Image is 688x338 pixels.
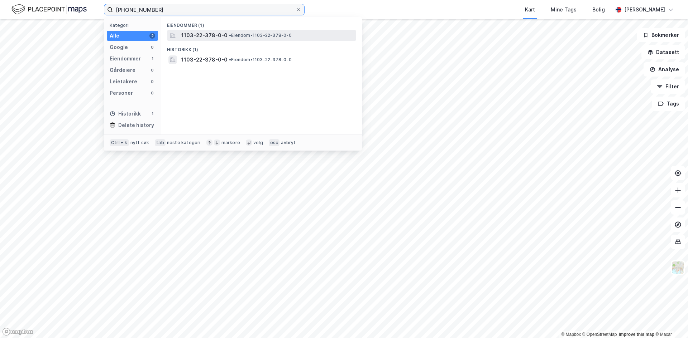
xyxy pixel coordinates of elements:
[161,17,362,30] div: Eiendommer (1)
[110,89,133,97] div: Personer
[110,139,129,146] div: Ctrl + k
[652,304,688,338] div: Kontrollprogram for chat
[113,4,296,15] input: Søk på adresse, matrikkel, gårdeiere, leietakere eller personer
[229,33,292,38] span: Eiendom • 1103-22-378-0-0
[130,140,149,146] div: nytt søk
[561,332,581,337] a: Mapbox
[149,90,155,96] div: 0
[551,5,577,14] div: Mine Tags
[652,304,688,338] iframe: Chat Widget
[110,54,141,63] div: Eiendommer
[149,44,155,50] div: 0
[281,140,296,146] div: avbryt
[652,97,685,111] button: Tags
[651,79,685,94] button: Filter
[149,79,155,84] div: 0
[149,33,155,39] div: 2
[181,55,228,64] span: 1103-22-378-0-0
[229,57,292,63] span: Eiendom • 1103-22-378-0-0
[110,66,135,74] div: Gårdeiere
[149,111,155,117] div: 1
[149,67,155,73] div: 0
[110,77,137,86] div: Leietakere
[110,31,119,40] div: Alle
[592,5,605,14] div: Bolig
[181,31,228,40] span: 1103-22-378-0-0
[2,328,34,336] a: Mapbox homepage
[11,3,87,16] img: logo.f888ab2527a4732fd821a326f86c7f29.svg
[624,5,665,14] div: [PERSON_NAME]
[637,28,685,42] button: Bokmerker
[229,57,231,62] span: •
[229,33,231,38] span: •
[582,332,617,337] a: OpenStreetMap
[161,41,362,54] div: Historikk (1)
[118,121,154,129] div: Delete history
[619,332,654,337] a: Improve this map
[671,261,685,274] img: Z
[155,139,166,146] div: tab
[110,109,141,118] div: Historikk
[110,43,128,52] div: Google
[525,5,535,14] div: Kart
[253,140,263,146] div: velg
[167,140,201,146] div: neste kategori
[641,45,685,59] button: Datasett
[269,139,280,146] div: esc
[149,56,155,62] div: 1
[644,62,685,77] button: Analyse
[110,23,158,28] div: Kategori
[221,140,240,146] div: markere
